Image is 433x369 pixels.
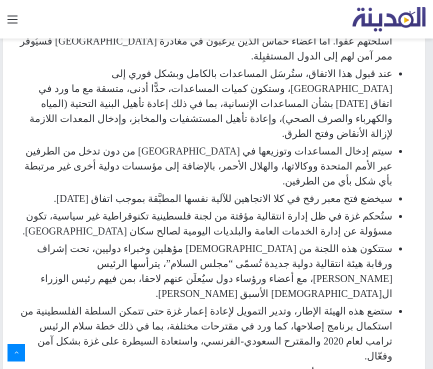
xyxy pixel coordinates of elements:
li: ستضع هذه الهيئة الإطار، وتدير التمويل لإعادة إعمار غزة حتى تتمكن السلطة الفلسطينية من استكمال برن... [18,303,392,363]
li: سيخضع فتح معبر رفح في كلا الاتجاهين للآلية نفسها المطبَّقة بموجب اتفاق [DATE]. [18,191,392,206]
img: تلفزيون المدينة [352,7,426,31]
li: سيتم إدخال المساعدات وتوزيعها في [GEOGRAPHIC_DATA] من دون تدخل من الطرفين عبر الأمم المتحدة ووكال... [18,143,392,188]
li: عند قبول هذا الاتفاق، ستُرسَل المساعدات بالكامل وبشكل فوري إلى [GEOGRAPHIC_DATA]، وستكون كميات ال... [18,66,392,141]
li: ستتكون هذه اللجنة من [DEMOGRAPHIC_DATA] مؤهلين وخبراء دوليين، تحت إشراف ورقابة هيئة انتقالية دولي... [18,241,392,301]
li: بمجرد إعادة جميع “الرهائن”، سيُمنح أعضاء حماس الذين يلتزمون بالتعايش السلمي وبإلقاء أسلحتهم عفوا.... [18,18,392,63]
li: ستُحكم غزة في ظل إدارة انتقالية مؤقتة من لجنة فلسطينية تكنوقراطية غير سياسية، تكون مسؤولة عن إدار... [18,208,392,238]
